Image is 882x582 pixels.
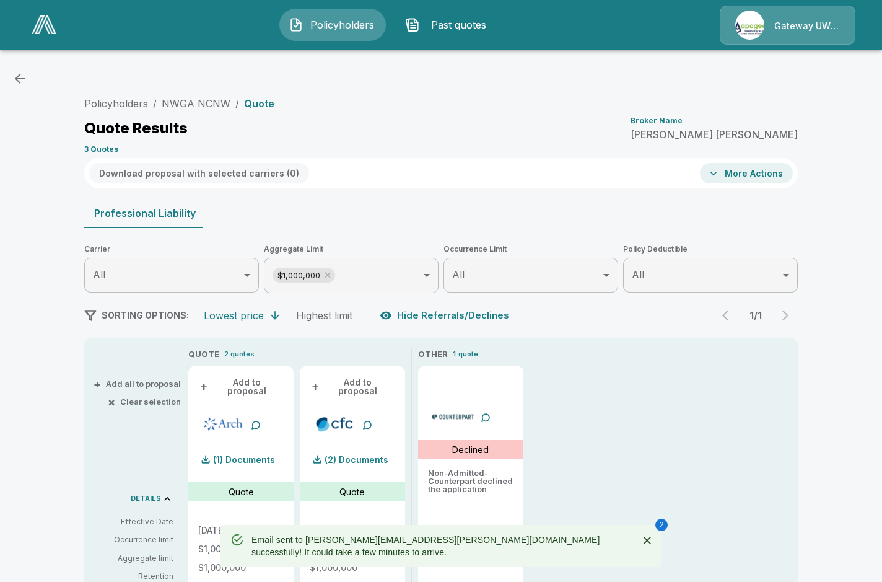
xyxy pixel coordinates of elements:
span: $1,000,000 [273,268,325,283]
div: Email sent to [PERSON_NAME][EMAIL_ADDRESS][PERSON_NAME][DOMAIN_NAME] successfully! It could take ... [251,529,628,563]
button: Past quotes IconPast quotes [396,9,502,41]
p: DETAILS [131,495,161,502]
span: × [108,398,115,406]
span: Aggregate Limit [264,243,439,255]
span: Policyholders [308,17,377,32]
p: [PERSON_NAME] [PERSON_NAME] [631,130,798,139]
span: + [200,382,207,391]
span: 2 [655,519,668,531]
p: Declined [452,443,489,456]
img: Past quotes Icon [405,17,420,32]
button: +Add to proposal [198,376,284,398]
button: Hide Referrals/Declines [377,304,514,327]
span: All [452,268,465,281]
span: Policy Deductible [623,243,798,255]
p: $1,000,000 [198,563,284,572]
span: All [632,268,644,281]
p: 2 quotes [224,349,255,359]
button: More Actions [700,163,793,183]
p: OTHER [418,348,448,361]
p: Non-Admitted - Counterpart declined the application [428,469,513,493]
p: $1,000,000 [310,563,395,572]
p: quote [458,349,478,359]
button: ×Clear selection [110,398,181,406]
li: / [153,96,157,111]
span: + [94,380,101,388]
a: Policyholders [84,97,148,110]
p: 1 / 1 [743,311,768,320]
a: NWGA NCNW [162,97,230,110]
p: Occurrence limit [94,534,173,545]
span: + [312,382,319,391]
button: Policyholders IconPolicyholders [279,9,386,41]
img: Policyholders Icon [289,17,303,32]
p: 1 [453,349,456,359]
img: counterpartmpl [430,407,476,426]
li: / [235,96,239,111]
p: Broker Name [631,117,683,125]
p: Quote [244,99,274,108]
p: (2) Documents [325,456,388,464]
button: +Add all to proposal [96,380,181,388]
p: QUOTE [188,348,219,361]
p: Aggregate limit [94,553,173,564]
div: $1,000,000 [273,268,335,283]
button: Close [638,531,657,550]
p: Quote [339,485,365,498]
span: Occurrence Limit [443,243,618,255]
div: Highest limit [296,309,352,322]
button: Download proposal with selected carriers (0) [89,163,309,183]
p: Retention [94,571,173,582]
span: Carrier [84,243,259,255]
p: (1) Documents [213,456,275,464]
img: archmpl [201,415,246,433]
nav: breadcrumb [84,96,274,111]
p: Effective Date [94,516,173,527]
p: [DATE] [198,526,284,535]
p: Quote Results [84,121,188,136]
button: +Add to proposal [310,376,395,398]
div: Lowest price [204,309,264,322]
span: SORTING OPTIONS: [102,310,189,320]
button: Professional Liability [84,198,206,228]
img: AA Logo [32,15,56,34]
p: 3 Quotes [84,146,118,153]
img: cfcmpl [312,415,357,433]
span: All [93,268,105,281]
p: Quote [229,485,254,498]
p: $1,000,000 [198,545,284,553]
span: Past quotes [425,17,493,32]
